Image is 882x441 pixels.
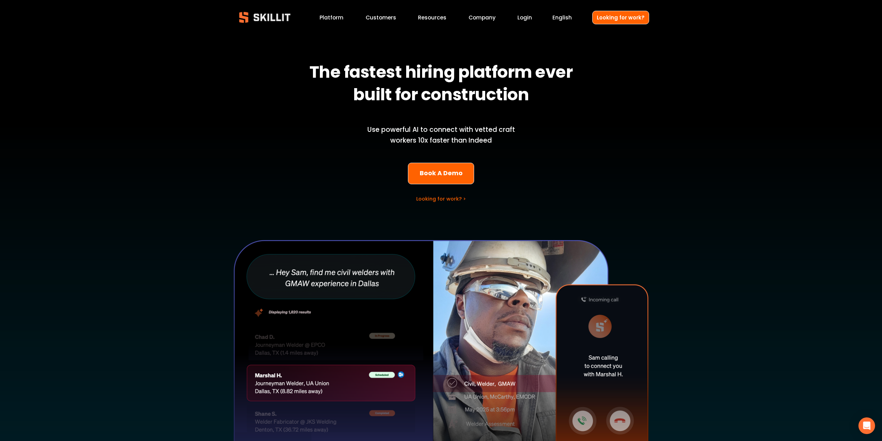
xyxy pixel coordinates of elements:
[320,13,343,22] a: Platform
[858,417,875,434] div: Open Intercom Messenger
[356,125,527,146] p: Use powerful AI to connect with vetted craft workers 10x faster than Indeed
[592,11,649,24] a: Looking for work?
[517,13,532,22] a: Login
[418,14,446,22] span: Resources
[408,163,474,185] a: Book A Demo
[552,13,572,22] div: language picker
[309,59,576,110] strong: The fastest hiring platform ever built for construction
[233,7,296,28] img: Skillit
[416,195,466,202] a: Looking for work? >
[552,14,572,22] span: English
[469,13,496,22] a: Company
[418,13,446,22] a: folder dropdown
[366,13,396,22] a: Customers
